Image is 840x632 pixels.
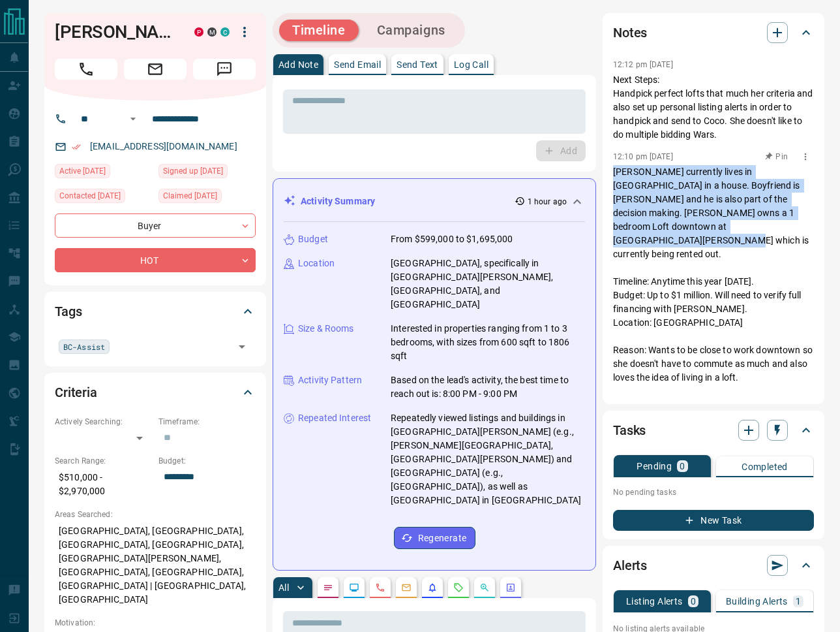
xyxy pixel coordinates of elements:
[613,482,814,502] p: No pending tasks
[364,20,458,41] button: Campaigns
[453,582,464,593] svg: Requests
[613,415,814,446] div: Tasks
[55,509,256,520] p: Areas Searched:
[55,213,256,238] div: Buyer
[233,338,251,356] button: Open
[284,189,585,213] div: Activity Summary1 hour ago
[394,527,475,549] button: Regenerate
[626,597,683,606] p: Listing Alerts
[278,60,318,69] p: Add Note
[298,232,328,246] p: Budget
[397,60,438,69] p: Send Text
[163,165,223,178] span: Signed up [DATE]
[427,582,438,593] svg: Listing Alerts
[158,455,256,467] p: Budget:
[726,597,788,606] p: Building Alerts
[72,142,81,151] svg: Email Verified
[55,467,152,502] p: $510,000 - $2,970,000
[391,411,585,507] p: Repeatedly viewed listings and buildings in [GEOGRAPHIC_DATA][PERSON_NAME] (e.g., [PERSON_NAME][G...
[55,617,256,629] p: Motivation:
[742,462,788,471] p: Completed
[375,582,385,593] svg: Calls
[613,22,647,43] h2: Notes
[55,248,256,272] div: HOT
[349,582,359,593] svg: Lead Browsing Activity
[55,59,117,80] span: Call
[158,189,256,207] div: Wed Feb 14 2024
[391,322,585,363] p: Interested in properties ranging from 1 to 3 bedrooms, with sizes from 600 sqft to 1806 sqft
[279,20,359,41] button: Timeline
[613,17,814,48] div: Notes
[158,416,256,428] p: Timeframe:
[323,582,333,593] svg: Notes
[55,520,256,610] p: [GEOGRAPHIC_DATA], [GEOGRAPHIC_DATA], [GEOGRAPHIC_DATA], [GEOGRAPHIC_DATA], [GEOGRAPHIC_DATA][PER...
[613,420,646,441] h2: Tasks
[55,296,256,327] div: Tags
[298,322,354,336] p: Size & Rooms
[613,550,814,581] div: Alerts
[613,60,673,69] p: 12:12 pm [DATE]
[454,60,488,69] p: Log Call
[63,340,105,353] span: BC-Assist
[401,582,412,593] svg: Emails
[124,59,187,80] span: Email
[298,411,371,425] p: Repeated Interest
[528,196,567,208] p: 1 hour ago
[59,189,121,202] span: Contacted [DATE]
[505,582,516,593] svg: Agent Actions
[613,165,814,549] p: [PERSON_NAME] currently lives in [GEOGRAPHIC_DATA] in a house. Boyfriend is [PERSON_NAME] and he ...
[391,373,585,401] p: Based on the lead's activity, the best time to reach out is: 8:00 PM - 9:00 PM
[55,301,82,322] h2: Tags
[334,60,381,69] p: Send Email
[55,416,152,428] p: Actively Searching:
[55,455,152,467] p: Search Range:
[479,582,490,593] svg: Opportunities
[220,27,230,37] div: condos.ca
[55,377,256,408] div: Criteria
[301,195,375,208] p: Activity Summary
[680,462,685,471] p: 0
[59,165,106,178] span: Active [DATE]
[391,232,513,246] p: From $599,000 to $1,695,000
[55,164,152,182] div: Thu Aug 14 2025
[613,152,673,161] p: 12:10 pm [DATE]
[55,189,152,207] div: Fri Feb 24 2023
[90,141,237,151] a: [EMAIL_ADDRESS][DOMAIN_NAME]
[194,27,203,37] div: property.ca
[391,257,585,311] p: [GEOGRAPHIC_DATA], specifically in [GEOGRAPHIC_DATA][PERSON_NAME], [GEOGRAPHIC_DATA], and [GEOGRA...
[125,111,141,127] button: Open
[637,462,672,471] p: Pending
[691,597,696,606] p: 0
[298,373,362,387] p: Activity Pattern
[613,510,814,531] button: New Task
[163,189,217,202] span: Claimed [DATE]
[158,164,256,182] div: Sun Oct 16 2016
[613,73,814,142] p: Next Steps: Handpick perfect lofts that much her criteria and also set up personal listing alerts...
[796,597,801,606] p: 1
[193,59,256,80] span: Message
[613,555,647,576] h2: Alerts
[55,22,175,42] h1: [PERSON_NAME]
[298,257,335,270] p: Location
[758,151,796,163] button: Pin
[55,382,97,403] h2: Criteria
[207,27,217,37] div: mrloft.ca
[278,583,289,592] p: All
